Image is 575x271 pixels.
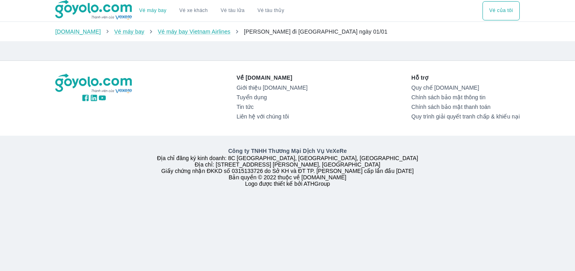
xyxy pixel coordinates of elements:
a: Vé tàu lửa [214,1,251,20]
a: Vé máy bay [114,28,144,35]
p: Về [DOMAIN_NAME] [237,74,308,82]
a: Vé máy bay Vietnam Airlines [158,28,231,35]
a: Vé xe khách [179,8,208,14]
span: [PERSON_NAME] đi [GEOGRAPHIC_DATA] ngày 01/01 [244,28,388,35]
a: [DOMAIN_NAME] [55,28,101,35]
a: Tin tức [237,104,308,110]
a: Giới thiệu [DOMAIN_NAME] [237,84,308,91]
a: Quy trình giải quyết tranh chấp & khiếu nại [411,113,520,120]
div: choose transportation mode [483,1,520,20]
a: Quy chế [DOMAIN_NAME] [411,84,520,91]
button: Vé tàu thủy [251,1,291,20]
p: Hỗ trợ [411,74,520,82]
a: Chính sách bảo mật thông tin [411,94,520,100]
p: Công ty TNHH Thương Mại Dịch Vụ VeXeRe [57,147,518,155]
button: Vé của tôi [483,1,520,20]
a: Liên hệ với chúng tôi [237,113,308,120]
a: Tuyển dụng [237,94,308,100]
a: Chính sách bảo mật thanh toán [411,104,520,110]
div: choose transportation mode [133,1,291,20]
a: Vé máy bay [139,8,167,14]
div: Địa chỉ đăng ký kinh doanh: 8C [GEOGRAPHIC_DATA], [GEOGRAPHIC_DATA], [GEOGRAPHIC_DATA] Địa chỉ: [... [50,147,525,187]
nav: breadcrumb [55,28,520,36]
img: logo [55,74,133,94]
